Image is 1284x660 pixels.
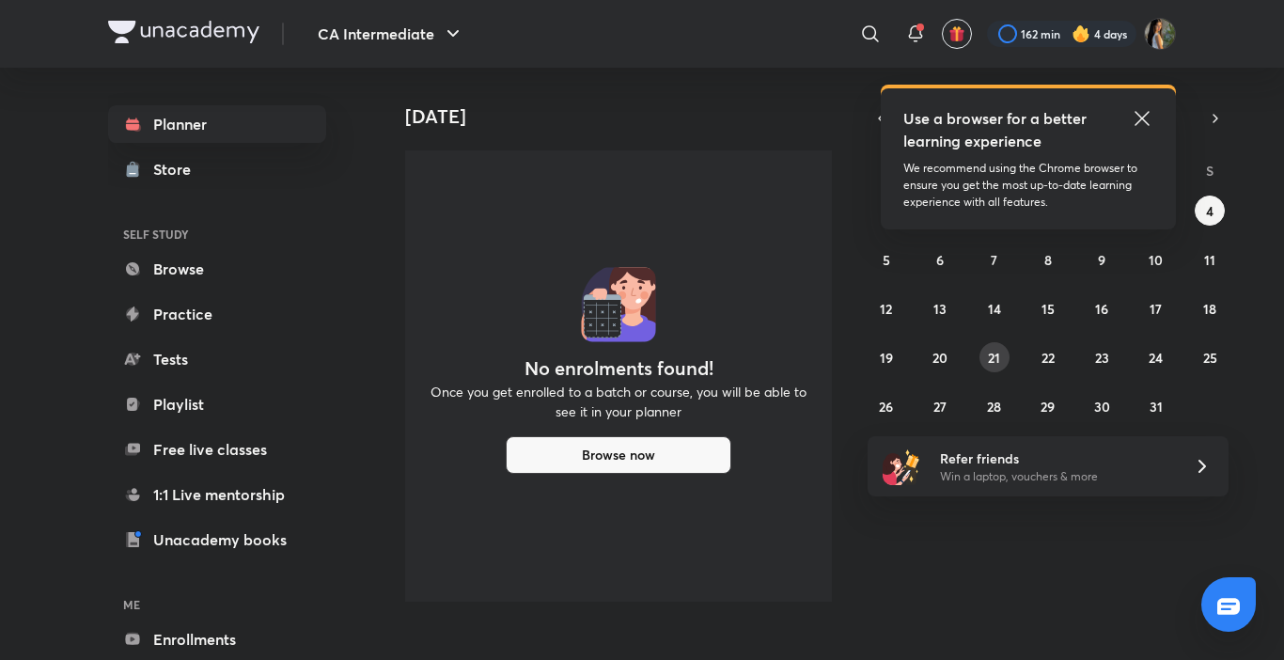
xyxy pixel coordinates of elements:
img: streak [1072,24,1090,43]
abbr: October 18, 2025 [1203,300,1216,318]
button: Browse now [506,436,731,474]
abbr: Saturday [1206,162,1214,180]
h6: ME [108,589,326,621]
a: 1:1 Live mentorship [108,476,326,513]
p: We recommend using the Chrome browser to ensure you get the most up-to-date learning experience w... [903,160,1153,211]
button: October 28, 2025 [979,391,1010,421]
abbr: October 31, 2025 [1150,398,1163,416]
abbr: October 23, 2025 [1095,349,1109,367]
a: Tests [108,340,326,378]
h4: No enrolments found! [525,357,713,380]
abbr: October 15, 2025 [1041,300,1055,318]
a: Store [108,150,326,188]
button: October 8, 2025 [1033,244,1063,275]
abbr: October 29, 2025 [1041,398,1055,416]
abbr: October 4, 2025 [1206,202,1214,220]
button: October 6, 2025 [925,244,955,275]
button: October 21, 2025 [979,342,1010,372]
abbr: October 21, 2025 [988,349,1000,367]
a: Company Logo [108,21,259,48]
button: October 20, 2025 [925,342,955,372]
button: avatar [942,19,972,49]
button: October 12, 2025 [871,293,901,323]
abbr: October 16, 2025 [1095,300,1108,318]
button: October 19, 2025 [871,342,901,372]
a: Enrollments [108,621,326,658]
p: Once you get enrolled to a batch or course, you will be able to see it in your planner [428,382,809,421]
h5: Use a browser for a better learning experience [903,107,1090,152]
button: CA Intermediate [306,15,476,53]
img: No events [581,267,656,342]
button: October 30, 2025 [1087,391,1117,421]
abbr: October 6, 2025 [936,251,944,269]
abbr: October 12, 2025 [880,300,892,318]
a: Practice [108,295,326,333]
abbr: October 20, 2025 [932,349,947,367]
abbr: October 9, 2025 [1098,251,1105,269]
abbr: October 25, 2025 [1203,349,1217,367]
a: Unacademy books [108,521,326,558]
abbr: October 11, 2025 [1204,251,1215,269]
button: October 18, 2025 [1195,293,1225,323]
button: October 5, 2025 [871,244,901,275]
button: October 22, 2025 [1033,342,1063,372]
h6: Refer friends [940,448,1171,468]
abbr: October 27, 2025 [933,398,947,416]
button: October 27, 2025 [925,391,955,421]
img: Company Logo [108,21,259,43]
button: October 7, 2025 [979,244,1010,275]
button: October 23, 2025 [1087,342,1117,372]
a: Browse [108,250,326,288]
abbr: October 14, 2025 [988,300,1001,318]
button: October 11, 2025 [1195,244,1225,275]
button: October 17, 2025 [1141,293,1171,323]
button: October 10, 2025 [1141,244,1171,275]
abbr: October 5, 2025 [883,251,890,269]
button: October 9, 2025 [1087,244,1117,275]
abbr: October 13, 2025 [933,300,947,318]
abbr: October 17, 2025 [1150,300,1162,318]
abbr: October 22, 2025 [1041,349,1055,367]
abbr: October 26, 2025 [879,398,893,416]
a: Free live classes [108,431,326,468]
abbr: October 7, 2025 [991,251,997,269]
a: Planner [108,105,326,143]
img: avatar [948,25,965,42]
button: October 13, 2025 [925,293,955,323]
p: Win a laptop, vouchers & more [940,468,1171,485]
img: referral [883,448,920,485]
button: October 15, 2025 [1033,293,1063,323]
div: Store [153,158,202,181]
a: Playlist [108,385,326,423]
h6: SELF STUDY [108,218,326,250]
button: October 4, 2025 [1195,196,1225,226]
abbr: October 19, 2025 [880,349,893,367]
button: October 16, 2025 [1087,293,1117,323]
h4: [DATE] [405,105,847,128]
button: October 31, 2025 [1141,391,1171,421]
abbr: October 8, 2025 [1044,251,1052,269]
button: October 14, 2025 [979,293,1010,323]
abbr: October 24, 2025 [1149,349,1163,367]
button: October 29, 2025 [1033,391,1063,421]
button: October 25, 2025 [1195,342,1225,372]
abbr: October 28, 2025 [987,398,1001,416]
button: October 24, 2025 [1141,342,1171,372]
abbr: October 30, 2025 [1094,398,1110,416]
img: Bhumika [1144,18,1176,50]
abbr: October 10, 2025 [1149,251,1163,269]
button: October 26, 2025 [871,391,901,421]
